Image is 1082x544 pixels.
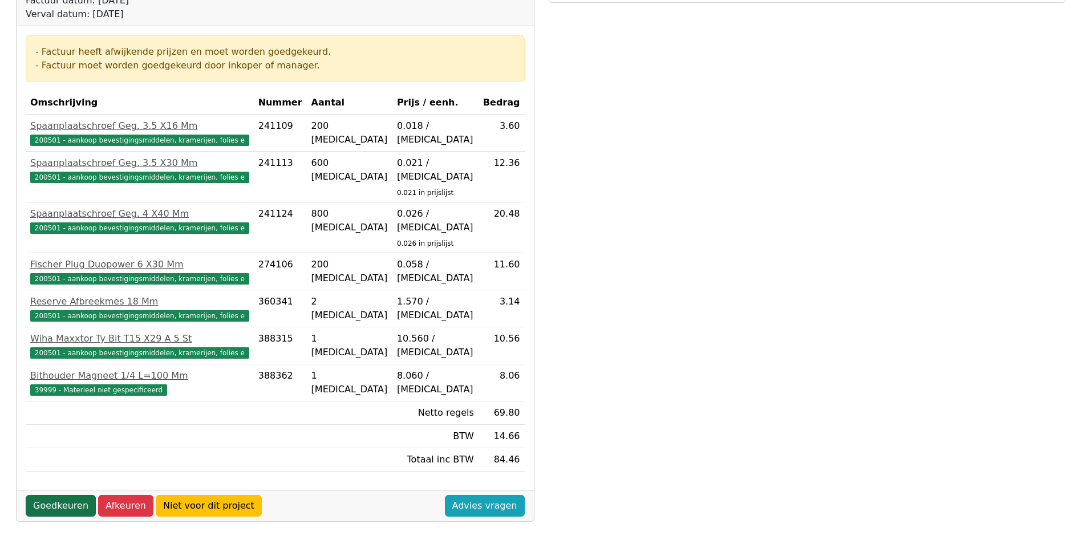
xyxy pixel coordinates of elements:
[30,332,249,359] a: Wiha Maxxtor Ty Bit T15 X29 A 5 St200501 - aankoop bevestigingsmiddelen, kramerijen, folies e
[311,207,388,234] div: 800 [MEDICAL_DATA]
[254,152,307,202] td: 241113
[30,332,249,346] div: Wiha Maxxtor Ty Bit T15 X29 A 5 St
[30,369,249,383] div: Bithouder Magneet 1/4 L=100 Mm
[392,401,479,425] td: Netto regels
[397,156,474,184] div: 0.021 / [MEDICAL_DATA]
[311,369,388,396] div: 1 [MEDICAL_DATA]
[311,258,388,285] div: 200 [MEDICAL_DATA]
[254,202,307,253] td: 241124
[254,364,307,401] td: 388362
[479,290,525,327] td: 3.14
[397,369,474,396] div: 8.060 / [MEDICAL_DATA]
[30,295,249,322] a: Reserve Afbreekmes 18 Mm200501 - aankoop bevestigingsmiddelen, kramerijen, folies e
[254,327,307,364] td: 388315
[479,327,525,364] td: 10.56
[26,91,254,115] th: Omschrijving
[30,135,249,146] span: 200501 - aankoop bevestigingsmiddelen, kramerijen, folies e
[397,119,474,147] div: 0.018 / [MEDICAL_DATA]
[30,119,249,147] a: Spaanplaatschroef Geg. 3.5 X16 Mm200501 - aankoop bevestigingsmiddelen, kramerijen, folies e
[311,119,388,147] div: 200 [MEDICAL_DATA]
[30,207,249,221] div: Spaanplaatschroef Geg. 4 X40 Mm
[30,273,249,285] span: 200501 - aankoop bevestigingsmiddelen, kramerijen, folies e
[156,495,262,517] a: Niet voor dit project
[30,156,249,184] a: Spaanplaatschroef Geg. 3.5 X30 Mm200501 - aankoop bevestigingsmiddelen, kramerijen, folies e
[30,119,249,133] div: Spaanplaatschroef Geg. 3.5 X16 Mm
[479,425,525,448] td: 14.66
[397,332,474,359] div: 10.560 / [MEDICAL_DATA]
[35,45,515,59] div: - Factuur heeft afwijkende prijzen en moet worden goedgekeurd.
[254,91,307,115] th: Nummer
[35,59,515,72] div: - Factuur moet worden goedgekeurd door inkoper of manager.
[30,156,249,170] div: Spaanplaatschroef Geg. 3.5 X30 Mm
[479,253,525,290] td: 11.60
[397,295,474,322] div: 1.570 / [MEDICAL_DATA]
[392,91,479,115] th: Prijs / eenh.
[254,253,307,290] td: 274106
[26,7,215,21] div: Verval datum: [DATE]
[311,332,388,359] div: 1 [MEDICAL_DATA]
[30,347,249,359] span: 200501 - aankoop bevestigingsmiddelen, kramerijen, folies e
[311,295,388,322] div: 2 [MEDICAL_DATA]
[479,152,525,202] td: 12.36
[479,91,525,115] th: Bedrag
[445,495,525,517] a: Advies vragen
[254,290,307,327] td: 360341
[30,310,249,322] span: 200501 - aankoop bevestigingsmiddelen, kramerijen, folies e
[392,448,479,472] td: Totaal inc BTW
[307,91,392,115] th: Aantal
[479,448,525,472] td: 84.46
[30,258,249,271] div: Fischer Plug Duopower 6 X30 Mm
[479,401,525,425] td: 69.80
[397,239,453,247] sub: 0.026 in prijslijst
[479,202,525,253] td: 20.48
[30,295,249,308] div: Reserve Afbreekmes 18 Mm
[30,222,249,234] span: 200501 - aankoop bevestigingsmiddelen, kramerijen, folies e
[30,207,249,234] a: Spaanplaatschroef Geg. 4 X40 Mm200501 - aankoop bevestigingsmiddelen, kramerijen, folies e
[392,425,479,448] td: BTW
[26,495,96,517] a: Goedkeuren
[30,384,167,396] span: 39999 - Materieel niet gespecificeerd
[254,115,307,152] td: 241109
[397,207,474,234] div: 0.026 / [MEDICAL_DATA]
[397,258,474,285] div: 0.058 / [MEDICAL_DATA]
[479,364,525,401] td: 8.06
[479,115,525,152] td: 3.60
[311,156,388,184] div: 600 [MEDICAL_DATA]
[30,172,249,183] span: 200501 - aankoop bevestigingsmiddelen, kramerijen, folies e
[98,495,153,517] a: Afkeuren
[30,369,249,396] a: Bithouder Magneet 1/4 L=100 Mm39999 - Materieel niet gespecificeerd
[30,258,249,285] a: Fischer Plug Duopower 6 X30 Mm200501 - aankoop bevestigingsmiddelen, kramerijen, folies e
[397,189,453,197] sub: 0.021 in prijslijst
